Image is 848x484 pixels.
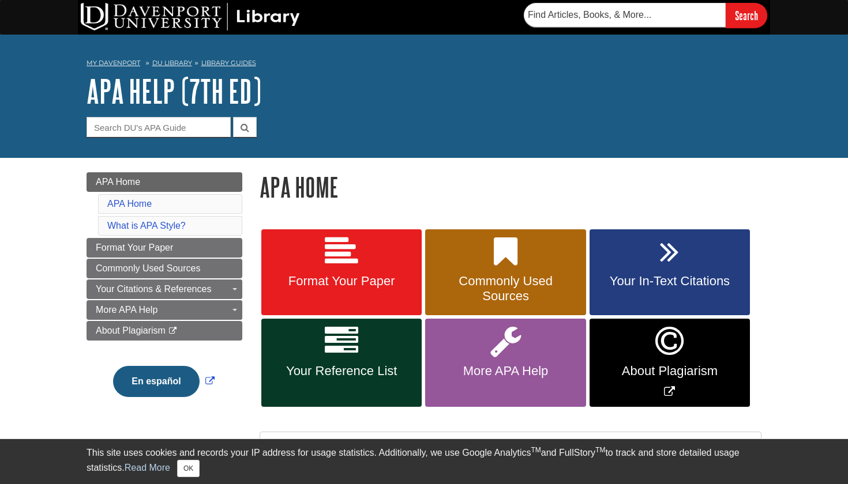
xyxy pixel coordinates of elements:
span: More APA Help [434,364,577,379]
input: Search [726,3,767,28]
button: En español [113,366,199,397]
a: What is APA Style? [107,221,186,230]
div: This site uses cookies and records your IP address for usage statistics. Additionally, we use Goo... [87,446,761,477]
span: Your In-Text Citations [598,274,741,289]
span: Your Reference List [270,364,413,379]
a: APA Home [107,199,152,209]
span: Format Your Paper [270,274,413,289]
a: Your Reference List [261,319,422,407]
span: Commonly Used Sources [96,263,200,273]
span: More APA Help [96,305,157,315]
span: About Plagiarism [96,326,166,335]
a: Read More [125,463,170,472]
a: Format Your Paper [261,229,422,316]
button: Close [177,460,200,477]
a: APA Home [87,172,242,192]
a: Link opens in new window [590,319,750,407]
input: Search DU's APA Guide [87,117,231,137]
span: Commonly Used Sources [434,274,577,304]
a: Library Guides [201,59,256,67]
a: Commonly Used Sources [425,229,586,316]
input: Find Articles, Books, & More... [524,3,726,27]
span: Format Your Paper [96,243,173,252]
nav: breadcrumb [87,55,761,74]
img: DU Library [81,3,300,31]
a: Link opens in new window [110,376,217,386]
i: This link opens in a new window [168,327,178,335]
span: APA Home [96,177,140,187]
h1: APA Home [260,172,761,202]
a: Format Your Paper [87,238,242,258]
span: Your Citations & References [96,284,211,294]
sup: TM [595,446,605,454]
a: About Plagiarism [87,321,242,341]
sup: TM [531,446,541,454]
a: Commonly Used Sources [87,259,242,278]
a: Your Citations & References [87,279,242,299]
a: More APA Help [425,319,586,407]
div: Guide Page Menu [87,172,242,417]
a: DU Library [152,59,192,67]
a: Your In-Text Citations [590,229,750,316]
a: APA Help (7th Ed) [87,73,261,109]
form: Searches DU Library's articles, books, and more [524,3,767,28]
a: More APA Help [87,300,242,320]
span: About Plagiarism [598,364,741,379]
a: My Davenport [87,58,140,68]
h2: What is APA Style? [260,432,761,463]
